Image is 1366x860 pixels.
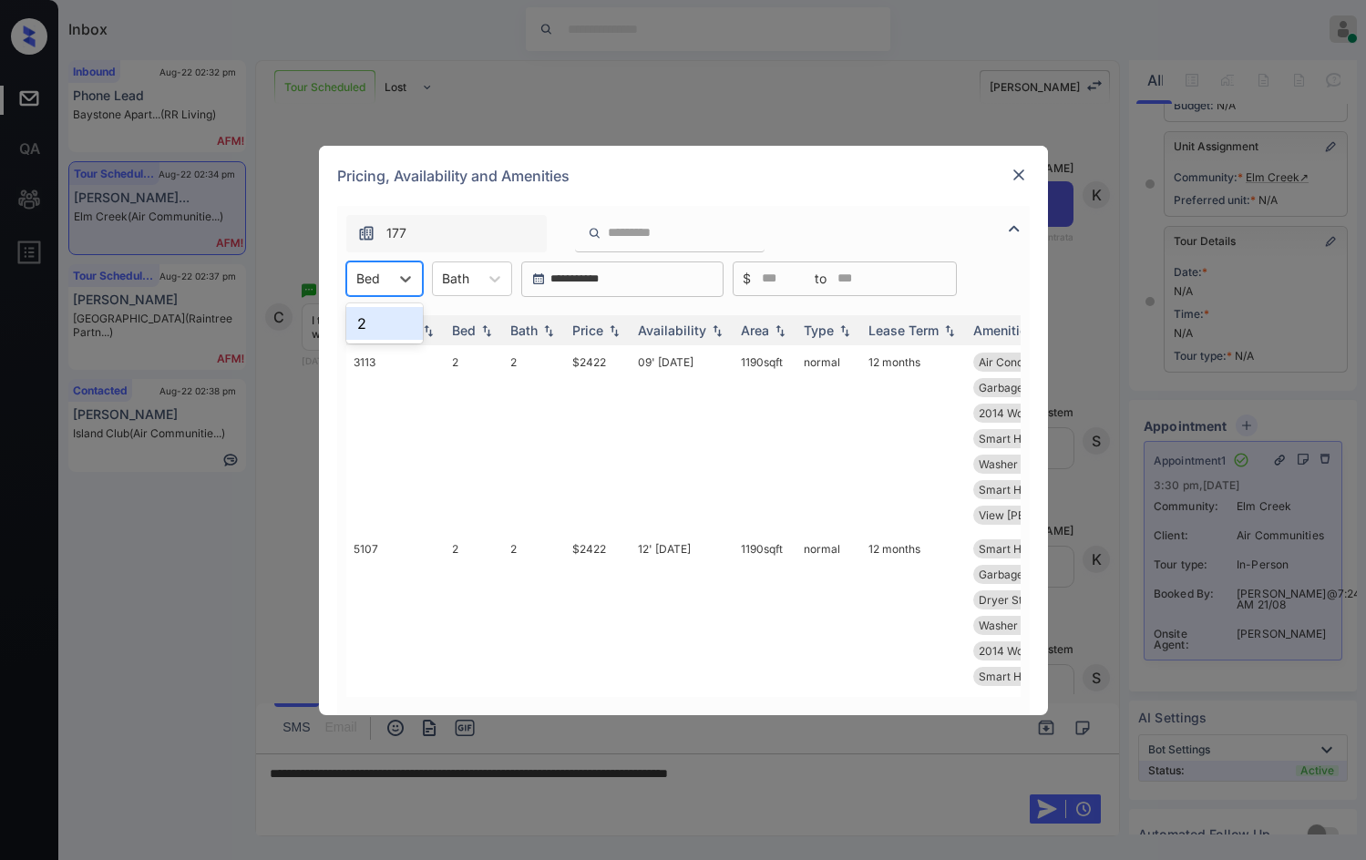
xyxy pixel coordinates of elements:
span: $ [743,269,751,289]
img: sorting [940,323,959,336]
td: 12 months [861,345,966,532]
img: sorting [836,323,854,336]
img: icon-zuma [357,224,375,242]
img: icon-zuma [1003,218,1025,240]
div: Availability [638,322,706,338]
td: normal [796,532,861,693]
span: Washer Stackabl... [979,619,1074,632]
img: sorting [539,323,558,336]
div: Amenities [973,322,1034,338]
span: Smart Home Ther... [979,432,1079,445]
img: sorting [605,323,623,336]
td: 12 months [861,532,966,693]
div: Bath [510,322,538,338]
span: Dryer Stackable [979,593,1063,607]
div: Area [741,322,769,338]
span: to [815,269,827,289]
td: 2 [445,532,503,693]
img: sorting [708,323,726,336]
span: Garbage disposa... [979,568,1073,581]
div: 2 [346,307,423,340]
td: 12' [DATE] [631,532,734,693]
div: Price [572,322,603,338]
span: 2014 Wood Floor... [979,406,1073,420]
td: 09' [DATE] [631,345,734,532]
span: Smart Home Door... [979,483,1080,497]
td: 2 [503,532,565,693]
td: normal [796,345,861,532]
td: 5107 [346,532,445,693]
td: 2 [503,345,565,532]
img: sorting [478,323,496,336]
span: Garbage disposa... [979,381,1073,394]
div: Bed [452,322,476,338]
td: $2422 [565,345,631,532]
td: 1190 sqft [734,532,796,693]
td: $2422 [565,532,631,693]
img: icon-zuma [588,225,601,241]
td: 3113 [346,345,445,532]
td: 1190 sqft [734,345,796,532]
img: sorting [419,323,437,336]
span: View [PERSON_NAME] [979,508,1095,522]
img: close [1010,166,1028,184]
span: Smart Home Door... [979,670,1080,683]
img: sorting [771,323,789,336]
span: Air Conditioner [979,355,1056,369]
div: Type [804,322,834,338]
span: Smart Home Ther... [979,542,1079,556]
span: 2014 Wood Floor... [979,644,1073,658]
span: Washer Stackabl... [979,457,1074,471]
div: Lease Term [868,322,939,338]
td: 2 [445,345,503,532]
span: 177 [386,223,406,243]
div: Pricing, Availability and Amenities [319,146,1048,206]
